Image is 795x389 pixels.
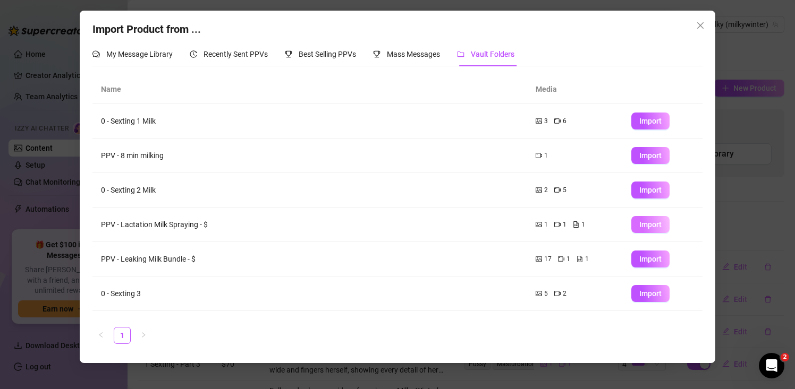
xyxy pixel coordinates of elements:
span: Import [639,289,662,298]
li: Next Page [135,327,152,344]
td: 0 - Sexting 4 Milk [92,311,528,345]
span: Close [692,21,709,30]
span: trophy [373,50,380,58]
span: close [696,21,705,30]
span: 6 [563,116,566,126]
span: 5 [563,185,566,195]
button: Close [692,17,709,34]
span: picture [536,256,542,262]
span: Import [639,151,662,160]
span: video-camera [554,118,561,124]
th: Name [92,75,528,104]
span: video-camera [558,256,564,262]
span: 1 [544,220,548,230]
span: 5 [544,289,548,299]
span: 2 [544,185,548,195]
button: Import [631,181,670,198]
button: right [135,327,152,344]
span: 1 [585,254,589,264]
li: Previous Page [92,327,109,344]
span: file-gif [577,256,583,262]
span: picture [536,187,542,193]
span: Import [639,255,662,263]
button: Import [631,216,670,233]
td: PPV - 8 min milking [92,139,528,173]
span: picture [536,290,542,297]
span: 17 [544,254,552,264]
span: file-gif [573,221,579,228]
span: Recently Sent PPVs [204,50,268,58]
span: My Message Library [106,50,173,58]
span: 1 [566,254,570,264]
span: Mass Messages [387,50,440,58]
span: left [98,332,104,338]
td: PPV - Leaking Milk Bundle - $ [92,242,528,276]
span: picture [536,221,542,228]
span: video-camera [554,290,561,297]
a: 1 [114,327,130,343]
td: 0 - Sexting 3 [92,276,528,311]
span: video-camera [554,187,561,193]
span: 3 [544,116,548,126]
button: Import [631,250,670,267]
span: picture [536,118,542,124]
span: trophy [285,50,292,58]
span: right [140,332,147,338]
span: Vault Folders [471,50,514,58]
span: Import [639,186,662,194]
td: 0 - Sexting 2 Milk [92,173,528,208]
button: Import [631,285,670,302]
span: Best Selling PPVs [299,50,356,58]
span: history [190,50,197,58]
button: left [92,327,109,344]
span: 1 [581,220,585,230]
span: Import [639,117,662,125]
span: folder [457,50,464,58]
td: 0 - Sexting 1 Milk [92,104,528,139]
span: video-camera [554,221,561,228]
th: Media [527,75,623,104]
span: Import [639,220,662,229]
li: 1 [114,327,131,344]
span: comment [92,50,100,58]
span: 2 [781,353,789,361]
button: Import [631,147,670,164]
span: 1 [544,151,548,161]
span: video-camera [536,152,542,159]
span: 2 [563,289,566,299]
button: Import [631,113,670,129]
td: PPV - Lactation Milk Spraying - $ [92,208,528,242]
span: 1 [563,220,566,230]
iframe: Intercom live chat [759,353,784,378]
span: Import Product from ... [92,23,201,36]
